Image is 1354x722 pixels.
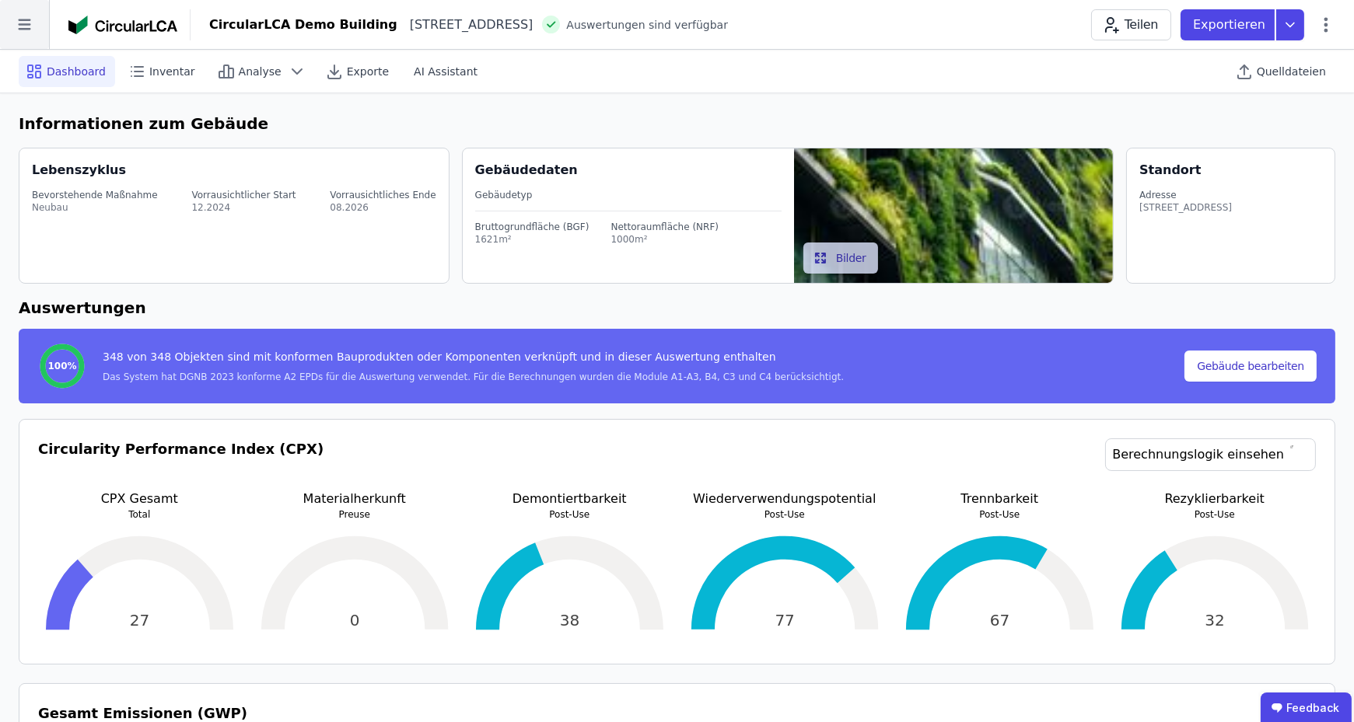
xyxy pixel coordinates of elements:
div: CircularLCA Demo Building [209,16,397,34]
h6: Auswertungen [19,296,1335,319]
span: AI Assistant [414,64,478,79]
span: Auswertungen sind verfügbar [566,17,728,33]
div: 1000m² [611,233,719,246]
p: Preuse [254,508,457,521]
span: Analyse [239,64,282,79]
div: Gebäudedaten [475,161,794,180]
p: Demontiertbarkeit [468,490,671,508]
a: Berechnungslogik einsehen [1105,438,1316,471]
p: Rezyklierbarkeit [1114,490,1317,508]
p: Post-Use [898,508,1101,521]
p: Trennbarkeit [898,490,1101,508]
span: Inventar [149,64,195,79]
span: 100% [47,360,76,372]
div: Vorrausichtliches Ende [330,189,436,201]
span: Quelldateien [1257,64,1326,79]
div: Nettoraumfläche (NRF) [611,221,719,233]
p: Wiederverwendungspotential [684,490,887,508]
div: 12.2024 [192,201,296,214]
div: [STREET_ADDRESS] [397,16,534,34]
button: Teilen [1091,9,1171,40]
span: Dashboard [47,64,106,79]
p: Post-Use [684,508,887,521]
div: Das System hat DGNB 2023 konforme A2 EPDs für die Auswertung verwendet. Für die Berechnungen wurd... [103,371,844,383]
div: Standort [1139,161,1201,180]
div: Vorrausichtlicher Start [192,189,296,201]
div: 08.2026 [330,201,436,214]
p: Exportieren [1193,16,1268,34]
div: 348 von 348 Objekten sind mit konformen Bauprodukten oder Komponenten verknüpft und in dieser Aus... [103,349,844,371]
p: CPX Gesamt [38,490,241,508]
div: Lebenszyklus [32,161,126,180]
img: Concular [68,16,177,34]
div: Gebäudetyp [475,189,782,201]
div: Bruttogrundfläche (BGF) [475,221,590,233]
span: Exporte [347,64,389,79]
div: Neubau [32,201,158,214]
button: Bilder [803,242,879,274]
p: Post-Use [468,508,671,521]
div: [STREET_ADDRESS] [1139,201,1232,214]
div: Bevorstehende Maßnahme [32,189,158,201]
p: Materialherkunft [254,490,457,508]
div: 1621m² [475,233,590,246]
h3: Circularity Performance Index (CPX) [38,438,324,490]
p: Total [38,508,241,521]
div: Adresse [1139,189,1232,201]
p: Post-Use [1114,508,1317,521]
h6: Informationen zum Gebäude [19,112,1335,135]
button: Gebäude bearbeiten [1184,351,1317,382]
